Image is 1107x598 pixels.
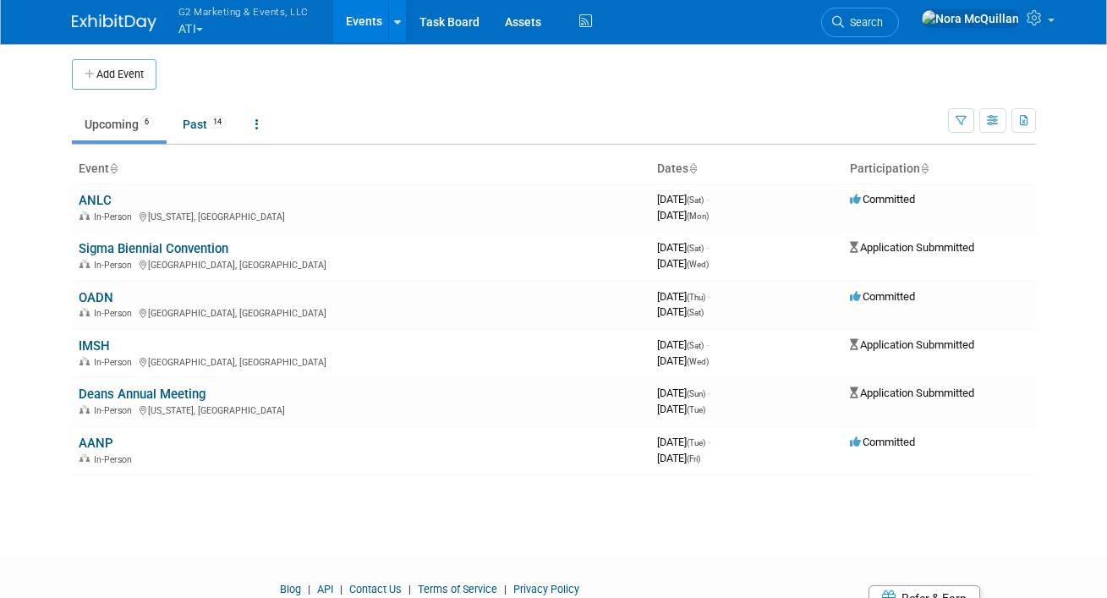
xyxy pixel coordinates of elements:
span: Committed [850,290,915,303]
a: Privacy Policy [513,583,579,595]
div: [GEOGRAPHIC_DATA], [GEOGRAPHIC_DATA] [79,305,644,319]
span: Application Submmitted [850,387,974,399]
span: (Sat) [687,341,704,350]
span: In-Person [94,260,137,271]
span: [DATE] [657,241,709,254]
span: (Fri) [687,454,700,464]
span: [DATE] [657,436,710,448]
th: Dates [650,155,843,184]
span: - [706,241,709,254]
span: (Tue) [687,405,705,414]
span: - [706,193,709,206]
span: (Tue) [687,438,705,447]
span: G2 Marketing & Events, LLC [178,3,309,20]
a: Upcoming6 [72,108,167,140]
span: - [708,436,710,448]
span: Search [844,16,883,29]
span: In-Person [94,211,137,222]
img: In-Person Event [79,308,90,316]
span: (Sat) [687,244,704,253]
th: Event [72,155,650,184]
span: [DATE] [657,387,710,399]
span: [DATE] [657,338,709,351]
span: | [500,583,511,595]
a: Deans Annual Meeting [79,387,206,402]
span: In-Person [94,357,137,368]
span: 6 [140,116,154,129]
a: Terms of Service [418,583,497,595]
span: [DATE] [657,209,709,222]
div: [GEOGRAPHIC_DATA], [GEOGRAPHIC_DATA] [79,257,644,271]
a: IMSH [79,338,110,354]
span: - [708,290,710,303]
span: [DATE] [657,193,709,206]
div: [US_STATE], [GEOGRAPHIC_DATA] [79,403,644,416]
a: OADN [79,290,113,305]
th: Participation [843,155,1036,184]
img: ExhibitDay [72,14,156,31]
span: (Sat) [687,308,704,317]
span: (Thu) [687,293,705,302]
a: Past14 [170,108,239,140]
a: Search [821,8,899,37]
span: In-Person [94,308,137,319]
span: (Wed) [687,260,709,269]
span: [DATE] [657,354,709,367]
span: (Sat) [687,195,704,205]
span: In-Person [94,405,137,416]
a: AANP [79,436,113,451]
span: [DATE] [657,257,709,270]
span: | [336,583,347,595]
div: [US_STATE], [GEOGRAPHIC_DATA] [79,209,644,222]
a: Sort by Start Date [688,162,697,175]
span: (Mon) [687,211,709,221]
img: In-Person Event [79,211,90,220]
img: Nora McQuillan [921,9,1020,28]
img: In-Person Event [79,454,90,463]
span: - [706,338,709,351]
span: Application Submmitted [850,241,974,254]
span: (Wed) [687,357,709,366]
img: In-Person Event [79,260,90,268]
a: ANLC [79,193,112,208]
button: Add Event [72,59,156,90]
span: Committed [850,436,915,448]
img: In-Person Event [79,357,90,365]
span: [DATE] [657,452,700,464]
a: Sigma Biennial Convention [79,241,228,256]
a: Sort by Participation Type [920,162,929,175]
a: API [317,583,333,595]
a: Contact Us [349,583,402,595]
span: | [404,583,415,595]
span: (Sun) [687,389,705,398]
img: In-Person Event [79,405,90,414]
span: In-Person [94,454,137,465]
div: [GEOGRAPHIC_DATA], [GEOGRAPHIC_DATA] [79,354,644,368]
span: [DATE] [657,305,704,318]
span: Committed [850,193,915,206]
span: 14 [208,116,227,129]
span: - [708,387,710,399]
a: Sort by Event Name [109,162,118,175]
a: Blog [280,583,301,595]
span: | [304,583,315,595]
span: [DATE] [657,290,710,303]
span: Application Submmitted [850,338,974,351]
span: [DATE] [657,403,705,415]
